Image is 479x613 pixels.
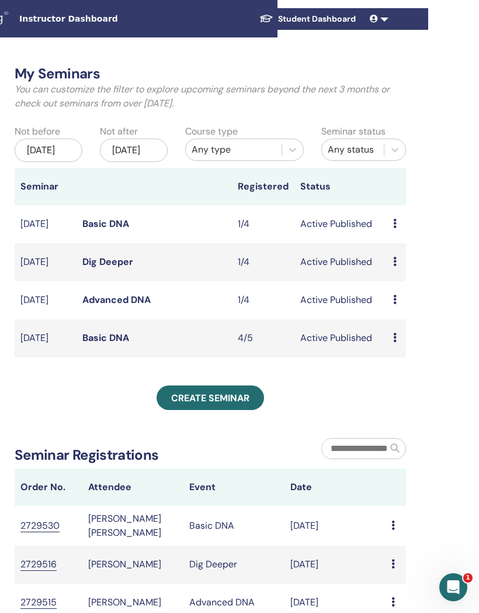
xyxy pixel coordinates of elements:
[321,125,386,139] label: Seminar status
[232,205,294,243] td: 1/4
[284,469,386,506] th: Date
[250,8,365,30] a: Student Dashboard
[82,546,183,584] td: [PERSON_NAME]
[15,139,82,162] div: [DATE]
[439,573,467,601] iframe: Intercom live chat
[82,506,183,546] td: [PERSON_NAME] [PERSON_NAME]
[82,256,133,268] a: Dig Deeper
[232,168,294,205] th: Registered
[100,125,138,139] label: Not after
[15,469,82,506] th: Order No.
[463,573,473,583] span: 1
[259,13,273,23] img: graduation-cap-white.svg
[294,281,388,319] td: Active Published
[82,218,129,230] a: Basic DNA
[185,125,238,139] label: Course type
[294,205,388,243] td: Active Published
[15,447,159,464] h2: Seminar Registrations
[82,469,183,506] th: Attendee
[171,392,249,404] span: Create seminar
[19,13,195,25] span: Instructor Dashboard
[183,546,284,584] td: Dig Deeper
[82,294,151,306] a: Advanced DNA
[15,243,77,281] td: [DATE]
[15,319,77,357] td: [DATE]
[328,143,378,157] div: Any status
[232,319,294,357] td: 4/5
[15,168,77,205] th: Seminar
[294,168,388,205] th: Status
[232,243,294,281] td: 1/4
[183,506,284,546] td: Basic DNA
[100,139,168,162] div: [DATE]
[15,82,406,111] p: You can customize the filter to explore upcoming seminars beyond the next 3 months or check out s...
[284,546,386,584] td: [DATE]
[15,66,406,82] h2: My Seminars
[15,125,60,139] label: Not before
[183,469,284,506] th: Event
[294,319,388,357] td: Active Published
[192,143,276,157] div: Any type
[15,281,77,319] td: [DATE]
[284,506,386,546] td: [DATE]
[15,205,77,243] td: [DATE]
[294,243,388,281] td: Active Published
[82,332,129,344] a: Basic DNA
[232,281,294,319] td: 1/4
[157,385,264,410] a: Create seminar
